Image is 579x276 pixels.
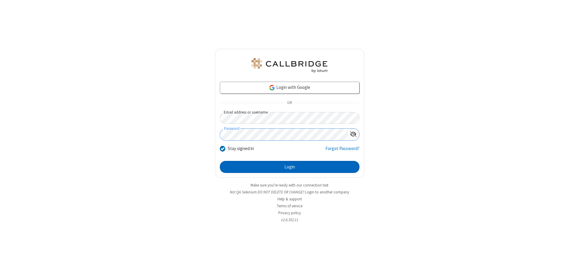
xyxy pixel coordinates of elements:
a: Make sure you're ready with our connection test [251,183,328,188]
button: Login to another company [305,189,349,195]
input: Password [220,129,347,140]
span: OR [285,99,294,107]
img: QA Selenium DO NOT DELETE OR CHANGE [250,58,329,73]
a: Forgot Password? [325,145,359,157]
a: Login with Google [220,82,359,94]
button: Login [220,161,359,173]
img: google-icon.png [269,84,275,91]
input: Email address or username [220,112,359,124]
li: v2.6.352.11 [215,217,364,223]
li: Not QA Selenium DO NOT DELETE OR CHANGE? [215,189,364,195]
a: Terms of service [277,203,302,209]
a: Privacy policy [278,210,301,215]
label: Stay signed in [228,145,254,152]
div: Show password [347,129,359,140]
a: Help & support [277,196,302,202]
